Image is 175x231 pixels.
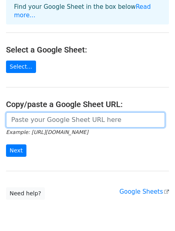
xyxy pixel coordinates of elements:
a: Select... [6,61,36,73]
small: Example: [URL][DOMAIN_NAME] [6,129,88,135]
a: Google Sheets [119,188,169,195]
a: Read more... [14,3,151,19]
input: Paste your Google Sheet URL here [6,112,165,128]
input: Next [6,144,26,157]
p: Find your Google Sheet in the box below [14,3,161,20]
iframe: Chat Widget [135,192,175,231]
a: Need help? [6,187,45,200]
h4: Select a Google Sheet: [6,45,169,55]
div: Widget de chat [135,192,175,231]
h4: Copy/paste a Google Sheet URL: [6,99,169,109]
